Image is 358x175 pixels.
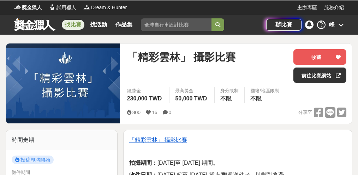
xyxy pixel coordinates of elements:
a: Logo獎金獵人 [14,4,42,11]
img: Logo [14,4,21,11]
a: 前往比賽網站 [293,68,346,83]
a: Logo試用獵人 [49,4,76,11]
input: 全球自行車設計比賽 [141,18,211,31]
div: 國籍/地區限制 [250,87,279,94]
span: 230,000 TWD [127,95,162,101]
img: Cover Image [6,48,120,118]
a: 找活動 [87,20,110,30]
button: 收藏 [293,49,346,65]
a: 找比賽 [62,20,84,30]
span: 徵件期間 [12,170,30,175]
img: Logo [49,4,56,11]
span: 最高獎金 [175,87,209,94]
span: 投稿即將開始 [12,156,54,164]
span: 不限 [250,95,262,101]
a: LogoDream & Hunter [83,4,127,11]
span: 16 [152,110,157,115]
a: 辦比賽 [266,19,302,31]
span: 「精彩雲林」 攝影比賽 [127,49,236,65]
img: Logo [83,4,90,11]
a: 主辦專區 [297,4,317,11]
span: 總獎金 [127,87,164,94]
u: 「精彩雲林」 攝影比賽 [129,137,187,143]
a: 作品集 [113,20,135,30]
span: Dream & Hunter [91,4,127,11]
div: 峰 [329,21,335,29]
span: 試用獵人 [56,4,76,11]
span: 50,000 TWD [175,95,207,101]
div: 峰 [317,21,326,29]
strong: 拍攝期間： [129,160,157,166]
div: 時間走期 [6,130,117,150]
span: 800 [132,110,141,115]
div: 身分限制 [220,87,239,94]
span: 不限 [220,95,232,101]
span: 獎金獵人 [22,4,42,11]
a: 服務介紹 [324,4,344,11]
span: [DATE]至 [DATE] 期間。 [129,160,219,166]
span: 0 [169,110,172,115]
span: 分享至 [298,107,312,118]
